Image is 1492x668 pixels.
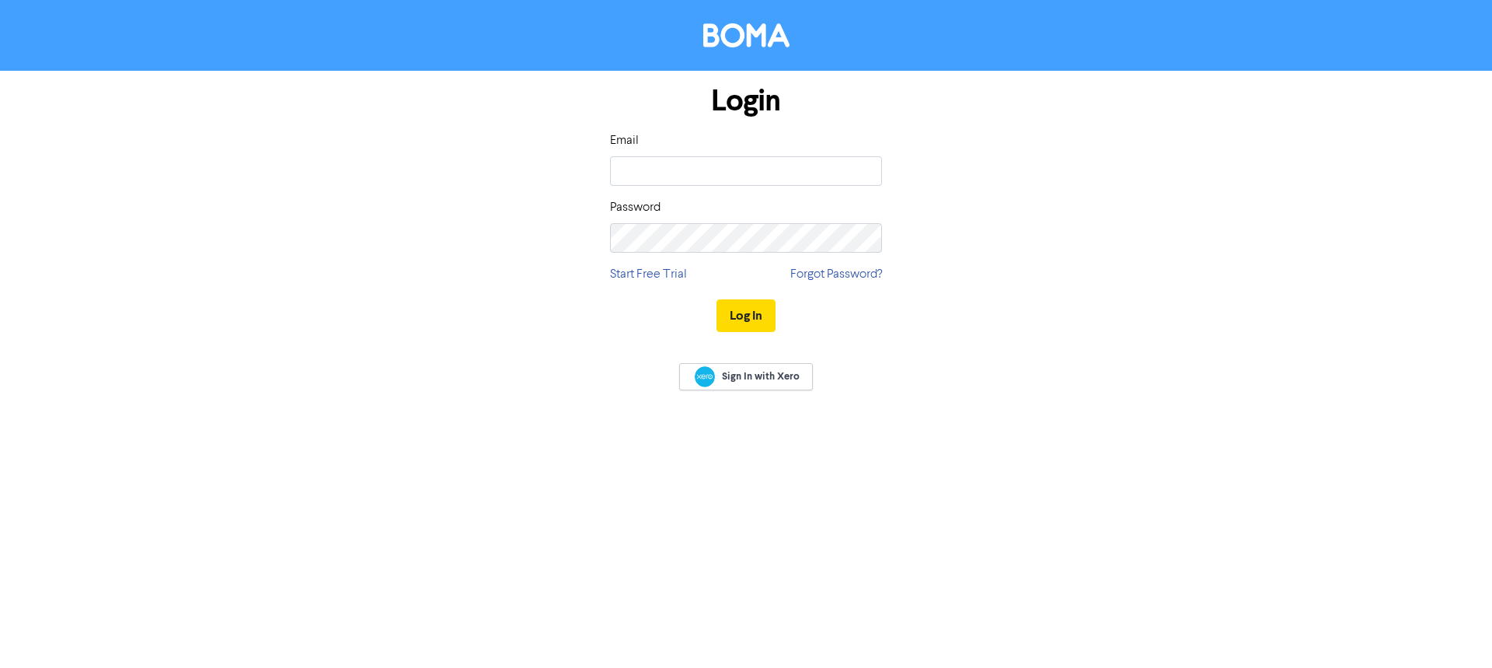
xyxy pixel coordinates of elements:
span: Sign In with Xero [722,369,800,383]
label: Email [610,131,639,150]
label: Password [610,198,661,217]
h1: Login [610,83,882,119]
a: Start Free Trial [610,265,687,284]
a: Forgot Password? [790,265,882,284]
iframe: Chat Widget [1414,593,1492,668]
a: Sign In with Xero [679,363,813,390]
img: BOMA Logo [703,23,790,47]
button: Log In [716,299,776,332]
img: Xero logo [695,366,715,387]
